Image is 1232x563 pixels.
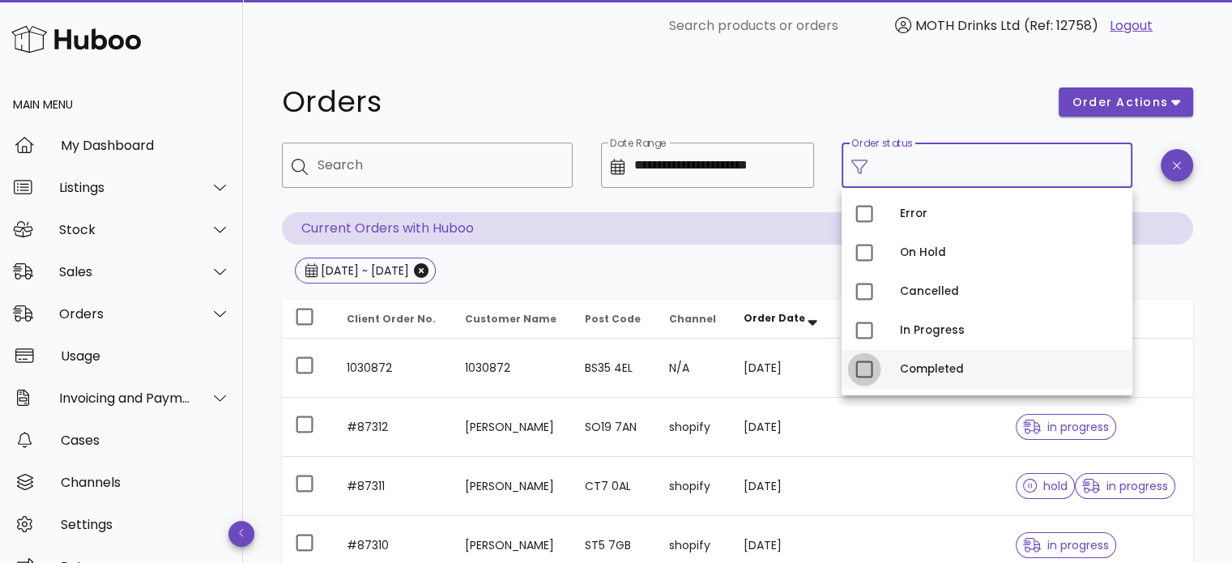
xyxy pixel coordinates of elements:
[900,207,1119,220] div: Error
[731,339,835,398] td: [DATE]
[851,138,912,150] label: Order status
[59,306,191,322] div: Orders
[744,311,805,325] span: Order Date
[414,263,428,278] button: Close
[61,517,230,532] div: Settings
[282,212,1193,245] p: Current Orders with Huboo
[572,457,656,516] td: CT7 0AL
[572,300,656,339] th: Post Code
[669,312,716,326] span: Channel
[731,300,835,339] th: Order Date: Sorted descending. Activate to remove sorting.
[1023,421,1109,433] span: in progress
[1023,540,1109,551] span: in progress
[585,312,641,326] span: Post Code
[1023,480,1068,492] span: hold
[334,457,452,516] td: #87311
[900,363,1119,376] div: Completed
[334,398,452,457] td: #87312
[900,246,1119,259] div: On Hold
[59,390,191,406] div: Invoicing and Payments
[61,475,230,490] div: Channels
[282,87,1039,117] h1: Orders
[610,138,667,150] label: Date Range
[59,180,191,195] div: Listings
[900,324,1119,337] div: In Progress
[61,433,230,448] div: Cases
[318,262,409,279] div: [DATE] ~ [DATE]
[656,339,731,398] td: N/A
[1059,87,1193,117] button: order actions
[1024,16,1098,35] span: (Ref: 12758)
[572,339,656,398] td: BS35 4EL
[452,339,573,398] td: 1030872
[656,398,731,457] td: shopify
[731,457,835,516] td: [DATE]
[656,300,731,339] th: Channel
[915,16,1020,35] span: MOTH Drinks Ltd
[836,300,903,339] th: Carrier
[61,138,230,153] div: My Dashboard
[347,312,436,326] span: Client Order No.
[572,398,656,457] td: SO19 7AN
[334,300,452,339] th: Client Order No.
[1072,94,1169,111] span: order actions
[452,300,573,339] th: Customer Name
[900,285,1119,298] div: Cancelled
[452,457,573,516] td: [PERSON_NAME]
[59,264,191,279] div: Sales
[334,339,452,398] td: 1030872
[465,312,556,326] span: Customer Name
[1082,480,1168,492] span: in progress
[11,22,141,57] img: Huboo Logo
[731,398,835,457] td: [DATE]
[59,222,191,237] div: Stock
[452,398,573,457] td: [PERSON_NAME]
[61,348,230,364] div: Usage
[1110,16,1153,36] a: Logout
[656,457,731,516] td: shopify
